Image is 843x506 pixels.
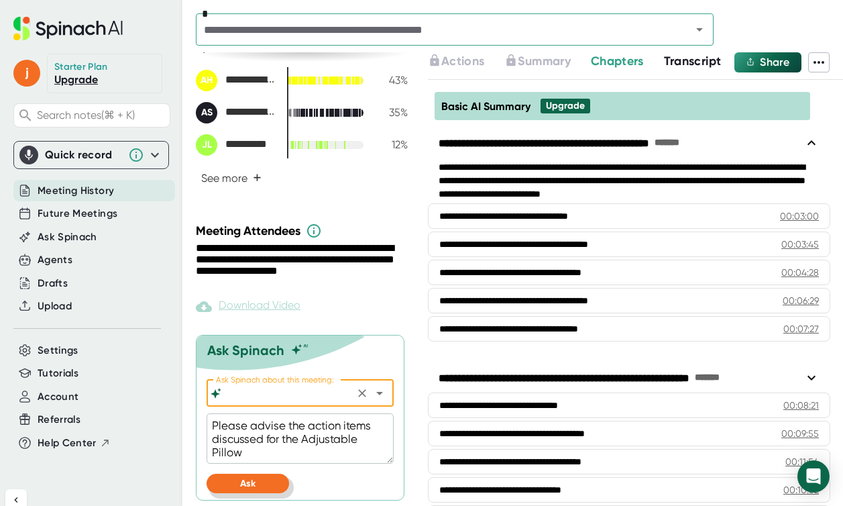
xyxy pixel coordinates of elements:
[797,460,830,493] div: Open Intercom Messenger
[664,52,722,70] button: Transcript
[546,100,585,112] div: Upgrade
[38,276,68,291] button: Drafts
[370,384,389,403] button: Open
[38,412,80,427] button: Referrals
[504,52,570,70] button: Summary
[591,54,644,68] span: Chapters
[38,343,78,358] button: Settings
[37,109,166,121] span: Search notes (⌘ + K)
[374,74,408,87] div: 43 %
[781,238,819,251] div: 00:03:45
[374,138,408,151] div: 12 %
[38,230,97,245] button: Ask Spinach
[196,299,300,315] div: Paid feature
[196,166,267,190] button: See more+
[441,100,530,113] span: Basic AI Summary
[783,399,819,412] div: 00:08:21
[196,223,411,239] div: Meeting Attendees
[196,70,276,91] div: Alexis Hanczaryk
[54,73,98,86] a: Upgrade
[783,322,819,336] div: 00:07:27
[783,294,819,307] div: 00:06:29
[781,427,819,440] div: 00:09:55
[207,342,284,358] div: Ask Spinach
[38,436,97,451] span: Help Center
[780,209,819,223] div: 00:03:00
[54,61,108,73] div: Starter Plan
[734,52,801,72] button: Share
[38,366,78,381] button: Tutorials
[196,102,276,123] div: Aditi Sabharwal
[504,52,590,72] div: Upgrade to access
[591,52,644,70] button: Chapters
[227,384,350,403] input: What can we do to help?
[253,172,262,183] span: +
[207,474,289,493] button: Ask
[664,54,722,68] span: Transcript
[196,134,276,156] div: Jackie Lai
[760,56,789,68] span: Share
[19,142,163,168] div: Quick record
[207,413,394,464] textarea: Please advise the action items discussed for the Adjustable Pillow
[240,478,256,489] span: Ask
[38,299,72,314] button: Upload
[13,60,40,87] span: j
[441,54,484,68] span: Actions
[38,183,114,199] button: Meeting History
[785,455,819,468] div: 00:11:54
[518,54,570,68] span: Summary
[38,436,111,451] button: Help Center
[690,20,709,39] button: Open
[428,52,504,72] div: Upgrade to access
[38,252,72,268] button: Agents
[196,70,217,91] div: AH
[196,102,217,123] div: AS
[374,106,408,119] div: 35 %
[38,206,117,221] button: Future Meetings
[428,52,484,70] button: Actions
[38,389,78,405] button: Account
[783,483,819,497] div: 00:10:52
[45,148,121,162] div: Quick record
[353,384,372,403] button: Clear
[196,134,217,156] div: JL
[781,266,819,279] div: 00:04:28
